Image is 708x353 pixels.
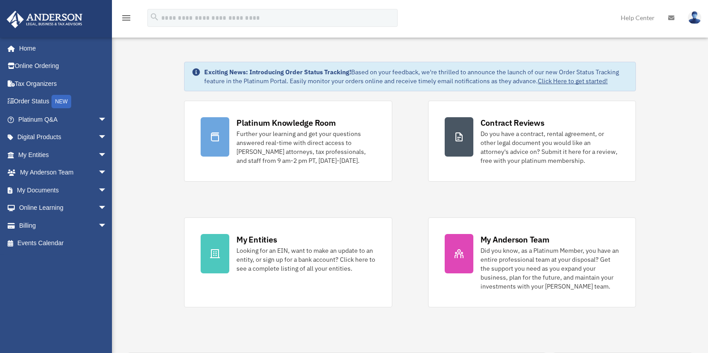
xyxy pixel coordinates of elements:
div: Platinum Knowledge Room [236,117,336,128]
a: My Entitiesarrow_drop_down [6,146,120,164]
a: menu [121,16,132,23]
a: Online Ordering [6,57,120,75]
div: NEW [51,95,71,108]
img: Anderson Advisors Platinum Portal [4,11,85,28]
div: Contract Reviews [481,117,545,128]
span: arrow_drop_down [98,164,116,182]
a: Platinum Q&Aarrow_drop_down [6,111,120,128]
a: Digital Productsarrow_drop_down [6,128,120,146]
div: Looking for an EIN, want to make an update to an entity, or sign up for a bank account? Click her... [236,246,375,273]
span: arrow_drop_down [98,199,116,217]
div: Did you know, as a Platinum Member, you have an entire professional team at your disposal? Get th... [481,246,619,291]
div: My Anderson Team [481,234,549,245]
a: My Anderson Team Did you know, as a Platinum Member, you have an entire professional team at your... [428,217,636,307]
img: User Pic [688,11,701,24]
a: Online Learningarrow_drop_down [6,199,120,217]
i: search [150,12,159,22]
i: menu [121,13,132,23]
a: Home [6,39,116,57]
span: arrow_drop_down [98,128,116,147]
div: Based on your feedback, we're thrilled to announce the launch of our new Order Status Tracking fe... [204,68,628,85]
a: Platinum Knowledge Room Further your learning and get your questions answered real-time with dire... [184,101,392,182]
a: Events Calendar [6,234,120,252]
a: My Documentsarrow_drop_down [6,181,120,199]
span: arrow_drop_down [98,146,116,164]
div: Do you have a contract, rental agreement, or other legal document you would like an attorney's ad... [481,129,619,165]
a: Click Here to get started! [538,77,608,85]
a: Contract Reviews Do you have a contract, rental agreement, or other legal document you would like... [428,101,636,182]
a: My Anderson Teamarrow_drop_down [6,164,120,182]
a: My Entities Looking for an EIN, want to make an update to an entity, or sign up for a bank accoun... [184,217,392,307]
span: arrow_drop_down [98,181,116,200]
div: Further your learning and get your questions answered real-time with direct access to [PERSON_NAM... [236,129,375,165]
strong: Exciting News: Introducing Order Status Tracking! [204,68,351,76]
a: Order StatusNEW [6,93,120,111]
a: Tax Organizers [6,75,120,93]
span: arrow_drop_down [98,217,116,235]
div: My Entities [236,234,277,245]
a: Billingarrow_drop_down [6,217,120,234]
span: arrow_drop_down [98,111,116,129]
